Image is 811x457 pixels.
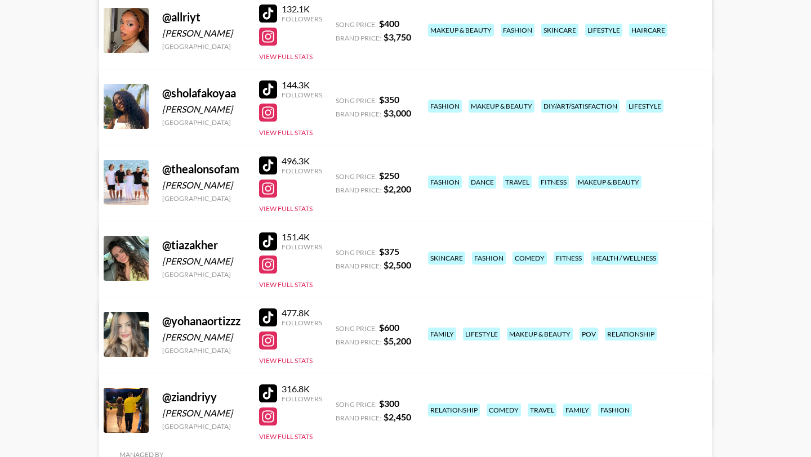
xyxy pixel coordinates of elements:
span: Brand Price: [336,338,381,346]
div: [PERSON_NAME] [162,180,246,191]
div: @ sholafakoyaa [162,86,246,100]
strong: $ 3,000 [384,107,411,118]
div: [GEOGRAPHIC_DATA] [162,194,246,203]
div: [PERSON_NAME] [162,407,246,419]
div: relationship [428,404,480,416]
span: Song Price: [336,96,377,105]
div: [PERSON_NAME] [162,104,246,115]
div: dance [469,176,496,189]
div: [PERSON_NAME] [162,331,246,343]
div: @ allriyt [162,10,246,24]
div: diy/art/satisfaction [541,100,620,113]
button: View Full Stats [259,52,313,61]
div: Followers [282,243,322,251]
div: makeup & beauty [469,100,534,113]
div: travel [503,176,532,189]
div: pov [580,328,598,340]
div: [GEOGRAPHIC_DATA] [162,42,246,51]
div: [PERSON_NAME] [162,28,246,39]
div: fashion [598,404,632,416]
div: 316.8K [282,383,322,395]
strong: $ 250 [379,170,399,181]
span: Song Price: [336,400,377,409]
div: health / wellness [591,252,658,265]
div: lifestyle [585,24,622,37]
span: Song Price: [336,172,377,181]
span: Song Price: [336,248,377,257]
div: @ yohanaortizzz [162,314,246,328]
div: makeup & beauty [576,176,641,189]
div: [GEOGRAPHIC_DATA] [162,346,246,355]
strong: $ 2,500 [384,259,411,270]
div: @ ziandriyy [162,390,246,404]
div: 144.3K [282,79,322,91]
div: Followers [282,15,322,23]
div: fashion [501,24,534,37]
div: Followers [282,167,322,175]
strong: $ 600 [379,322,399,333]
div: travel [528,404,556,416]
div: skincare [428,252,465,265]
strong: $ 400 [379,18,399,29]
span: Song Price: [336,324,377,333]
div: 477.8K [282,307,322,319]
div: fashion [428,100,462,113]
div: 496.3K [282,155,322,167]
div: Followers [282,319,322,327]
span: Brand Price: [336,414,381,422]
div: [GEOGRAPHIC_DATA] [162,118,246,127]
span: Brand Price: [336,186,381,194]
div: fitness [538,176,569,189]
div: comedy [487,404,521,416]
div: [GEOGRAPHIC_DATA] [162,422,246,431]
strong: $ 3,750 [384,32,411,42]
span: Brand Price: [336,262,381,270]
div: Followers [282,395,322,403]
div: @ tiazakher [162,238,246,252]
button: View Full Stats [259,204,313,213]
span: Song Price: [336,20,377,29]
button: View Full Stats [259,128,313,137]
div: makeup & beauty [507,328,573,340]
div: comedy [513,252,547,265]
div: haircare [629,24,667,37]
div: 132.1K [282,3,322,15]
strong: $ 375 [379,246,399,257]
button: View Full Stats [259,280,313,289]
div: fashion [428,176,462,189]
div: 151.4K [282,231,322,243]
div: @ thealonsofam [162,162,246,176]
div: lifestyle [626,100,663,113]
span: Brand Price: [336,110,381,118]
strong: $ 5,200 [384,335,411,346]
div: makeup & beauty [428,24,494,37]
div: family [563,404,591,416]
div: Followers [282,91,322,99]
div: skincare [541,24,578,37]
div: [PERSON_NAME] [162,256,246,267]
button: View Full Stats [259,432,313,441]
strong: $ 300 [379,398,399,409]
button: View Full Stats [259,356,313,365]
div: fashion [472,252,506,265]
strong: $ 2,450 [384,411,411,422]
div: family [428,328,456,340]
span: Brand Price: [336,34,381,42]
strong: $ 350 [379,94,399,105]
strong: $ 2,200 [384,183,411,194]
div: relationship [605,328,657,340]
div: lifestyle [463,328,500,340]
div: fitness [554,252,584,265]
div: [GEOGRAPHIC_DATA] [162,270,246,279]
